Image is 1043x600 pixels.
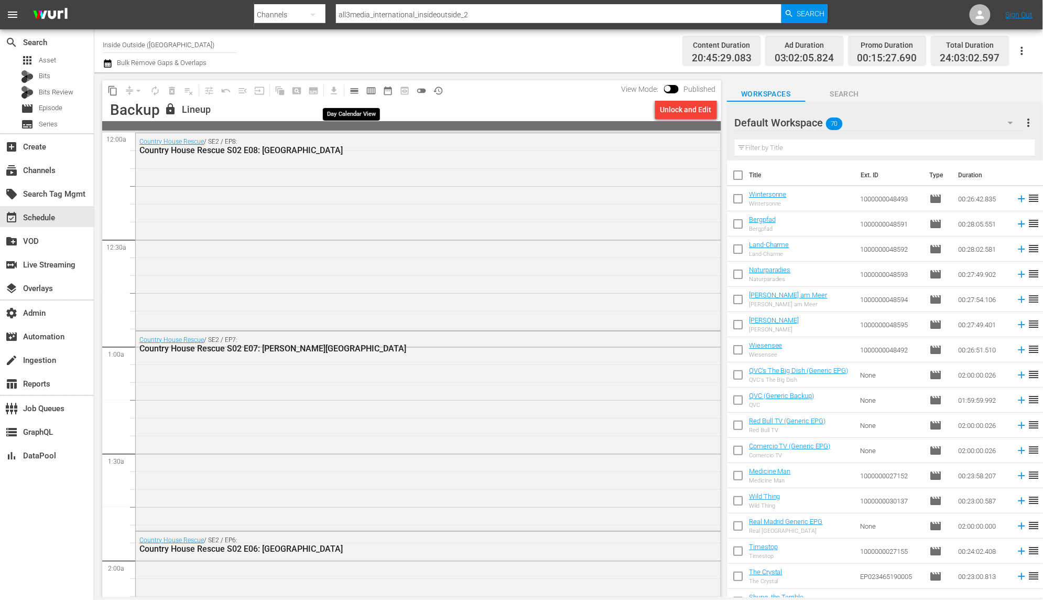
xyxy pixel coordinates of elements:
td: 1000000048595 [856,312,925,337]
div: Real [GEOGRAPHIC_DATA] [749,528,823,534]
div: / SE2 / EP6: [139,537,659,554]
span: reorder [1027,469,1040,481]
a: Country House Rescue [139,537,204,544]
svg: Add to Schedule [1016,470,1027,481]
span: 24 hours Lineup View is OFF [413,82,430,99]
span: DataPool [5,449,18,462]
span: Toggle to switch from Published to Draft view. [664,85,671,92]
svg: Add to Schedule [1016,193,1027,205]
span: Remove Gaps & Overlaps [121,82,147,99]
div: Wild Thing [749,502,780,509]
svg: Add to Schedule [1016,495,1027,507]
span: Create [5,141,18,153]
svg: Add to Schedule [1016,269,1027,280]
span: Episode [929,469,942,482]
span: reorder [1027,192,1040,205]
div: [PERSON_NAME] am Meer [749,301,828,308]
span: Asset [39,55,56,66]
span: Episode [929,444,942,457]
span: 20:45:29.083 [692,52,752,65]
a: QVC (Generic Backup) [749,392,814,400]
div: / SE2 / EP8: [139,138,659,155]
div: Red Bull TV [749,427,826,434]
td: None [856,362,925,388]
span: Episode [929,243,942,255]
div: Lineup [182,104,211,115]
span: View Mode: [616,85,664,93]
a: Comercio TV (Generic EPG) [749,442,831,450]
button: more_vert [1023,110,1035,135]
span: Episode [929,318,942,331]
span: Series [39,119,58,130]
td: 1000000027152 [856,463,925,488]
div: Naturparadies [749,276,791,283]
a: [PERSON_NAME] [749,316,799,324]
span: history_outlined [433,85,443,96]
div: Backup [110,101,160,119]
span: Refresh All Search Blocks [268,80,288,101]
span: reorder [1027,494,1040,507]
span: Customize Events [197,80,218,101]
a: Red Bull TV (Generic EPG) [749,417,826,425]
div: Medicine Man [749,477,791,484]
span: 03:02:05.824 [775,52,834,65]
td: 01:59:59.992 [954,388,1012,413]
td: 02:00:00.026 [954,438,1012,463]
span: content_copy [107,85,118,96]
span: Channels [5,164,18,177]
span: Clear Lineup [180,82,197,99]
span: reorder [1027,343,1040,356]
a: Country House Rescue [139,138,204,145]
td: 1000000048592 [856,237,925,262]
td: 00:23:00.587 [954,488,1012,513]
td: 02:00:00.000 [954,513,1012,539]
span: calendar_view_week_outlined [366,85,376,96]
span: Episode [929,570,942,583]
span: Episode [929,419,942,432]
td: 00:27:49.401 [954,312,1012,337]
span: Search [5,36,18,49]
button: Unlock and Edit [655,100,717,119]
span: calendar_view_day_outlined [349,85,360,96]
span: date_range_outlined [383,85,393,96]
svg: Add to Schedule [1016,394,1027,406]
span: Episode [929,520,942,532]
a: Real Madrid Generic EPG [749,518,823,526]
span: reorder [1027,393,1040,406]
div: Land-Charme [749,251,789,258]
span: reorder [1027,444,1040,456]
svg: Add to Schedule [1016,319,1027,330]
span: 70 [826,113,843,135]
img: ans4CAIJ8jUAAAAAAAAAAAAAAAAAAAAAAAAgQb4GAAAAAAAAAAAAAAAAAAAAAAAAJMjXAAAAAAAAAAAAAAAAAAAAAAAAgAT5G... [25,3,75,27]
div: Bergpfad [749,226,776,232]
span: reorder [1027,519,1040,532]
th: Title [749,160,855,190]
svg: Add to Schedule [1016,294,1027,305]
td: 02:00:00.026 [954,362,1012,388]
span: Episode [929,192,942,205]
td: 00:28:05.551 [954,211,1012,237]
svg: Add to Schedule [1016,369,1027,381]
span: reorder [1027,217,1040,230]
span: Update Metadata from Key Asset [251,82,268,99]
svg: Add to Schedule [1016,420,1027,431]
div: Promo Duration [857,38,917,52]
td: None [856,388,925,413]
span: reorder [1027,544,1040,557]
td: None [856,413,925,438]
td: EP023465190005 [856,564,925,589]
a: Medicine Man [749,467,791,475]
div: Country House Rescue S02 E07: [PERSON_NAME][GEOGRAPHIC_DATA] [139,344,659,353]
a: Wintersonne [749,190,787,198]
div: Comercio TV [749,452,831,459]
th: Duration [952,160,1015,190]
svg: Add to Schedule [1016,344,1027,356]
span: Episode [929,545,942,558]
span: VOD [5,235,18,248]
svg: Add to Schedule [1016,545,1027,557]
th: Type [923,160,952,190]
a: QVC's The Big Dish (Generic EPG) [749,367,849,374]
span: reorder [1027,318,1040,330]
span: Published [679,85,721,93]
span: reorder [1027,570,1040,582]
